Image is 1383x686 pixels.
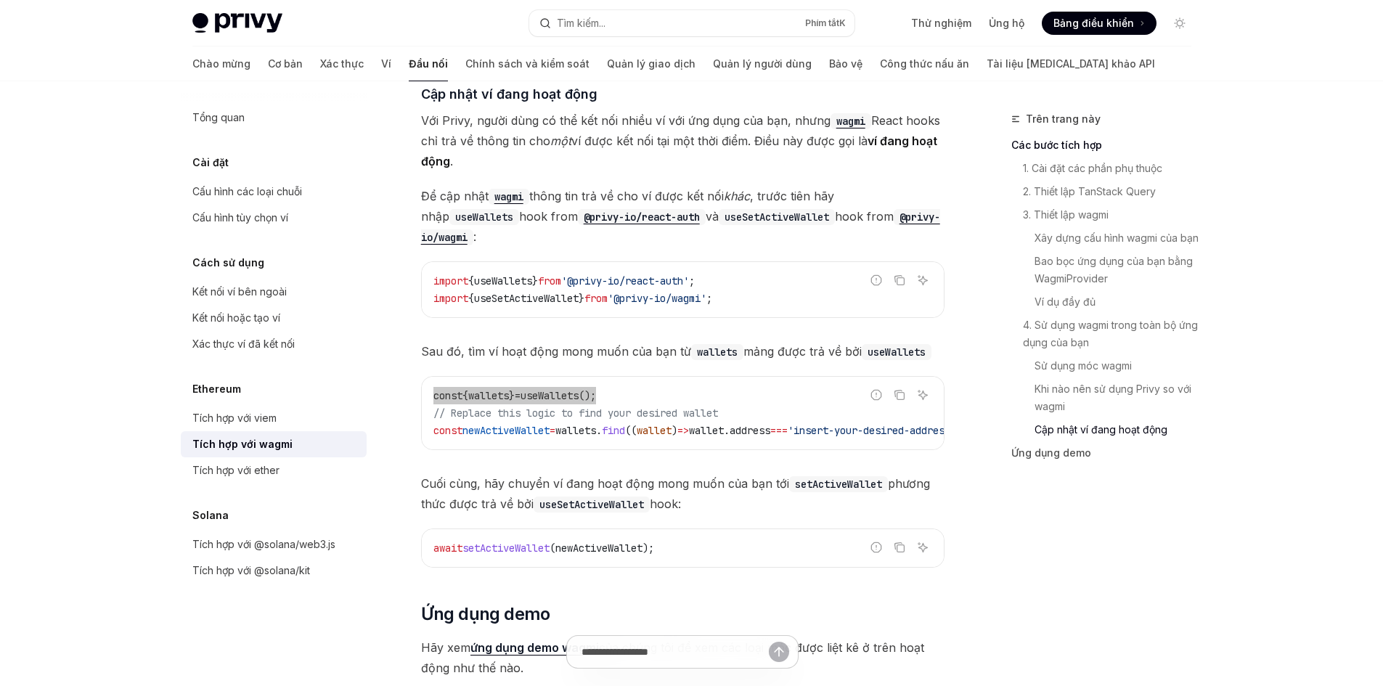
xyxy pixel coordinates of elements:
span: const [433,389,462,402]
span: { [468,274,474,287]
span: from [584,292,608,305]
a: Bảng điều khiển [1042,12,1156,35]
span: address [730,424,770,437]
span: import [433,274,468,287]
a: Chào mừng [192,46,250,81]
button: Mở tìm kiếm [529,10,854,36]
font: ví đang hoạt động [421,134,937,168]
a: 2. Thiết lập TanStack Query [1011,180,1203,203]
span: . [596,424,602,437]
code: useWallets [449,209,519,225]
font: Bảng điều khiển [1053,17,1134,29]
span: wallets [555,424,596,437]
font: Tích hợp với @solana/web3.js [192,538,335,550]
span: = [550,424,555,437]
font: Để cập nhật [421,189,489,203]
font: Ứng dụng demo [1011,446,1091,459]
span: => [677,424,689,437]
a: Tổng quan [181,105,367,131]
button: Sao chép nội dung từ khối mã [890,385,909,404]
span: wallet [689,424,724,437]
font: Cài đặt [192,156,229,168]
font: Công thức nấu ăn [880,57,969,70]
span: newActiveWallet [462,424,550,437]
font: Ethereum [192,383,241,395]
span: '@privy-io/react-auth' [561,274,689,287]
font: 3. Thiết lập wagmi [1023,208,1109,221]
a: Chính sách và kiểm soát [465,46,589,81]
a: Sử dụng móc wagmi [1011,354,1203,377]
font: Cập nhật ví đang hoạt động [1035,423,1167,436]
font: khác [724,189,750,203]
span: wallet [637,424,672,437]
font: Xác thực [320,57,364,70]
code: wagmi [831,113,871,129]
font: K [839,17,846,28]
img: logo sáng [192,13,282,33]
span: = [515,389,521,402]
code: @privy-io/wagmi [421,209,940,245]
a: Thử nghiệm [911,16,971,30]
font: 2. Thiết lập TanStack Query [1023,185,1156,197]
font: Cơ bản [268,57,303,70]
a: 1. Cài đặt các phần phụ thuộc [1011,157,1203,180]
span: useWallets [521,389,579,402]
span: from [538,274,561,287]
a: Các bước tích hợp [1011,134,1203,157]
font: Thử nghiệm [911,17,971,29]
a: Ví [381,46,391,81]
font: Ứng dụng demo [421,603,550,624]
button: Báo cáo mã không chính xác [867,538,886,557]
code: useSetActiveWallet [719,209,835,225]
span: '@privy-io/wagmi' [608,292,706,305]
font: Các bước tích hợp [1011,139,1102,151]
font: 4. Sử dụng wagmi trong toàn bộ ứng dụng của bạn [1023,319,1201,348]
font: Kết nối hoặc tạo ví [192,311,280,324]
a: Kết nối hoặc tạo ví [181,305,367,331]
a: Đầu nối [409,46,448,81]
span: === [770,424,788,437]
a: 3. Thiết lập wagmi [1011,203,1203,226]
font: Cấu hình các loại chuỗi [192,185,302,197]
a: Bao bọc ứng dụng của bạn bằng WagmiProvider [1011,250,1203,290]
a: Ứng dụng demo [1011,441,1203,465]
font: phương thức được trả về bởi [421,476,930,511]
span: { [462,389,468,402]
font: và [706,209,719,224]
span: ) [672,424,677,437]
a: Xác thực [320,46,364,81]
font: Tích hợp với wagmi [192,438,293,450]
font: Quản lý giao dịch [607,57,695,70]
font: Quản lý người dùng [713,57,812,70]
a: Tài liệu [MEDICAL_DATA] khảo API [987,46,1155,81]
a: Ví dụ đầy đủ [1011,290,1203,314]
button: Chuyển đổi chế độ tối [1168,12,1191,35]
font: 1. Cài đặt các phần phụ thuộc [1023,162,1162,174]
a: Tích hợp với @solana/web3.js [181,531,367,558]
button: Báo cáo mã không chính xác [867,271,886,290]
button: Sao chép nội dung từ khối mã [890,271,909,290]
font: Cuối cùng, hãy chuyển ví đang hoạt động mong muốn của bạn tới [421,476,789,491]
span: await [433,542,462,555]
font: Cập nhật ví đang hoạt động [421,86,597,102]
input: Đặt một câu hỏi... [582,636,769,668]
font: Tổng quan [192,111,245,123]
span: ( [550,542,555,555]
a: Tích hợp với @solana/kit [181,558,367,584]
font: một [550,134,571,148]
font: Với Privy, người dùng có thể kết nối nhiều ví với ứng dụng của bạn, nhưng [421,113,831,128]
button: Hỏi AI [913,385,932,404]
span: useSetActiveWallet [474,292,579,305]
button: Gửi tin nhắn [769,642,789,662]
font: React hooks chỉ trả về thông tin cho [421,113,940,148]
font: Ví [381,57,391,70]
font: Cấu hình tùy chọn ví [192,211,288,224]
font: Tài liệu [MEDICAL_DATA] khảo API [987,57,1155,70]
span: ; [689,274,695,287]
button: Hỏi AI [913,538,932,557]
a: Cập nhật ví đang hoạt động [1011,418,1203,441]
a: @privy-io/wagmi [421,209,940,244]
span: import [433,292,468,305]
font: Ủng hộ [989,17,1024,29]
font: Trên trang này [1026,113,1101,125]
